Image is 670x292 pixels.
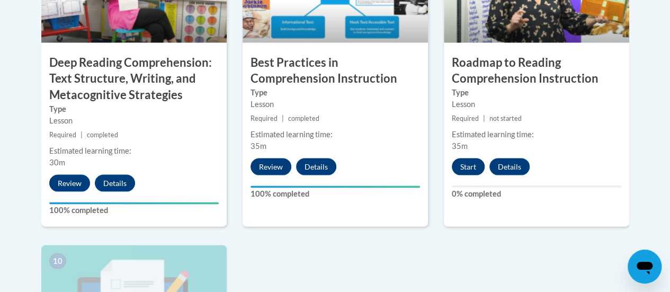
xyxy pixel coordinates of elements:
[489,158,530,175] button: Details
[251,86,420,98] label: Type
[288,114,319,122] span: completed
[251,185,420,188] div: Your progress
[452,188,621,199] label: 0% completed
[452,114,479,122] span: Required
[251,114,278,122] span: Required
[49,145,219,156] div: Estimated learning time:
[444,54,629,87] h3: Roadmap to Reading Comprehension Instruction
[251,188,420,199] label: 100% completed
[49,130,76,138] span: Required
[251,141,266,150] span: 35m
[452,141,468,150] span: 35m
[49,253,66,269] span: 10
[81,130,83,138] span: |
[243,54,428,87] h3: Best Practices in Comprehension Instruction
[483,114,485,122] span: |
[452,158,485,175] button: Start
[489,114,522,122] span: not started
[452,98,621,110] div: Lesson
[49,204,219,216] label: 100% completed
[251,128,420,140] div: Estimated learning time:
[282,114,284,122] span: |
[452,86,621,98] label: Type
[41,54,227,103] h3: Deep Reading Comprehension: Text Structure, Writing, and Metacognitive Strategies
[251,158,291,175] button: Review
[296,158,336,175] button: Details
[49,114,219,126] div: Lesson
[251,98,420,110] div: Lesson
[87,130,118,138] span: completed
[49,103,219,114] label: Type
[452,128,621,140] div: Estimated learning time:
[49,174,90,191] button: Review
[49,157,65,166] span: 30m
[49,202,219,204] div: Your progress
[628,250,662,284] iframe: Button to launch messaging window
[95,174,135,191] button: Details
